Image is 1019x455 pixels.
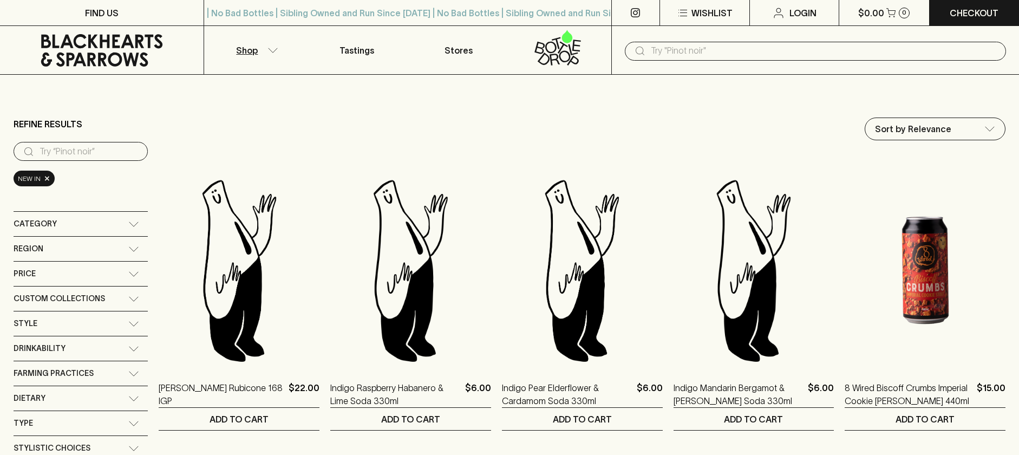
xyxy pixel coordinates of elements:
span: Custom Collections [14,292,105,305]
span: Dietary [14,392,45,405]
a: Indigo Mandarin Bergamot & [PERSON_NAME] Soda 330ml [674,381,804,407]
button: Shop [204,26,306,74]
a: Stores [408,26,509,74]
span: Farming Practices [14,367,94,380]
span: Price [14,267,36,281]
div: Dietary [14,386,148,411]
p: $6.00 [465,381,491,407]
p: $0.00 [858,6,884,19]
span: Type [14,417,33,430]
p: Sort by Relevance [875,122,951,135]
span: Region [14,242,43,256]
span: New In [18,173,41,184]
a: Indigo Raspberry Habanero & Lime Soda 330ml [330,381,461,407]
img: Blackhearts & Sparrows Man [330,175,491,365]
p: Tastings [339,44,374,57]
input: Try “Pinot noir” [40,143,139,160]
p: Stores [445,44,473,57]
div: Custom Collections [14,287,148,311]
p: ADD TO CART [553,413,612,426]
p: Shop [236,44,258,57]
div: Drinkability [14,336,148,361]
img: Blackhearts & Sparrows Man [159,175,319,365]
p: $6.00 [637,381,663,407]
span: Category [14,217,57,231]
div: Sort by Relevance [865,118,1005,140]
p: $6.00 [808,381,834,407]
div: Type [14,411,148,435]
input: Try "Pinot noir" [651,42,997,60]
span: Stylistic Choices [14,441,90,455]
p: Checkout [950,6,998,19]
button: ADD TO CART [159,408,319,430]
div: Farming Practices [14,361,148,386]
span: Style [14,317,37,330]
p: Wishlist [691,6,733,19]
a: [PERSON_NAME] Rubicone 168 IGP [159,381,284,407]
button: ADD TO CART [845,408,1005,430]
div: Style [14,311,148,336]
p: 0 [902,10,906,16]
img: Blackhearts & Sparrows Man [674,175,834,365]
p: ADD TO CART [896,413,955,426]
p: ADD TO CART [724,413,783,426]
p: $15.00 [977,381,1005,407]
button: ADD TO CART [330,408,491,430]
span: Drinkability [14,342,66,355]
img: 8 Wired Biscoff Crumbs Imperial Cookie Stout 440ml [845,175,1005,365]
button: ADD TO CART [502,408,663,430]
span: × [44,173,50,184]
p: Refine Results [14,118,82,131]
p: ADD TO CART [381,413,440,426]
div: Price [14,262,148,286]
p: FIND US [85,6,119,19]
p: ADD TO CART [210,413,269,426]
p: Login [789,6,816,19]
button: ADD TO CART [674,408,834,430]
a: 8 Wired Biscoff Crumbs Imperial Cookie [PERSON_NAME] 440ml [845,381,972,407]
a: Indigo Pear Elderflower & Cardamom Soda 330ml [502,381,632,407]
a: Tastings [306,26,408,74]
div: Category [14,212,148,236]
div: Region [14,237,148,261]
p: $22.00 [289,381,319,407]
img: Blackhearts & Sparrows Man [502,175,663,365]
